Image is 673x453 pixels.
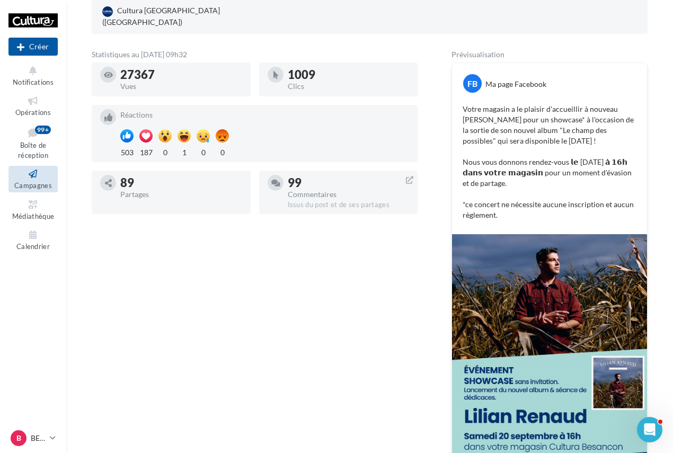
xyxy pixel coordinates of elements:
iframe: Intercom live chat [637,417,662,442]
p: Votre magasin a le plaisir d'accueillir à nouveau [PERSON_NAME] pour un showcase* à l'occasion de... [463,104,636,220]
a: B BESANCON [8,428,58,448]
span: B [16,433,21,443]
div: Prévisualisation [451,51,648,58]
span: Notifications [13,78,54,86]
button: Notifications [8,63,58,88]
div: Issus du post et de ses partages [288,200,410,210]
span: Médiathèque [12,212,55,220]
p: BESANCON [31,433,46,443]
div: 99 [288,177,410,189]
div: 0 [197,145,210,158]
div: 1 [178,145,191,158]
span: Opérations [15,108,51,117]
a: Cultura [GEOGRAPHIC_DATA] ([GEOGRAPHIC_DATA]) [100,3,280,30]
div: 89 [120,177,242,189]
div: 0 [216,145,229,158]
div: 187 [139,145,153,158]
div: Vues [120,83,242,90]
div: FB [463,74,482,93]
div: Ma page Facebook [485,79,546,90]
a: Boîte de réception99+ [8,123,58,162]
span: Boîte de réception [18,141,48,159]
div: 1009 [288,69,410,81]
div: Nouvelle campagne [8,38,58,56]
span: Campagnes [14,181,52,190]
button: Créer [8,38,58,56]
div: Partages [120,191,242,198]
div: 0 [158,145,172,158]
div: 27367 [120,69,242,81]
div: Commentaires [288,191,410,198]
div: Réactions [120,111,409,119]
div: 503 [120,145,134,158]
a: Opérations [8,93,58,119]
a: Campagnes [8,166,58,192]
a: Calendrier [8,227,58,253]
div: Clics [288,83,410,90]
div: 99+ [35,126,51,134]
span: Calendrier [16,242,50,251]
div: Statistiques au [DATE] 09h32 [92,51,418,58]
a: Médiathèque [8,197,58,223]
